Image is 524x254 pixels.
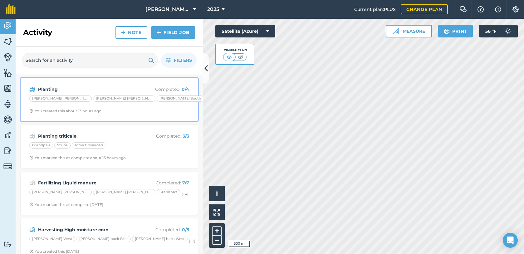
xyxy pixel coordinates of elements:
div: [PERSON_NAME] [PERSON_NAME] [29,189,92,195]
img: Clock with arrow pointing clockwise [29,156,33,160]
div: You marked this as complete [DATE] [29,202,103,207]
span: [PERSON_NAME] Farms [145,6,190,13]
button: – [212,236,222,245]
img: svg+xml;base64,PD94bWwgdmVyc2lvbj0iMS4wIiBlbmNvZGluZz0idXRmLTgiPz4KPCEtLSBHZW5lcmF0b3I6IEFkb2JlIE... [29,85,35,93]
strong: 0 / 5 [182,227,189,232]
div: [PERSON_NAME] South [157,95,204,102]
img: svg+xml;base64,PD94bWwgdmVyc2lvbj0iMS4wIiBlbmNvZGluZz0idXRmLTgiPz4KPCEtLSBHZW5lcmF0b3I6IEFkb2JlIE... [3,53,12,61]
div: [PERSON_NAME] [PERSON_NAME] [93,95,155,102]
img: svg+xml;base64,PD94bWwgdmVyc2lvbj0iMS4wIiBlbmNvZGluZz0idXRmLTgiPz4KPCEtLSBHZW5lcmF0b3I6IEFkb2JlIE... [3,146,12,155]
img: svg+xml;base64,PHN2ZyB4bWxucz0iaHR0cDovL3d3dy53My5vcmcvMjAwMC9zdmciIHdpZHRoPSIxNCIgaGVpZ2h0PSIyNC... [157,29,161,36]
span: Filters [174,57,192,64]
img: Two speech bubbles overlapping with the left bubble in the forefront [459,6,467,12]
button: 56 °F [479,25,518,37]
h2: Activity [23,27,52,37]
strong: Planting triticale [38,133,137,139]
p: Completed : [140,179,189,186]
img: svg+xml;base64,PHN2ZyB4bWxucz0iaHR0cDovL3d3dy53My5vcmcvMjAwMC9zdmciIHdpZHRoPSI1NiIgaGVpZ2h0PSI2MC... [3,37,12,46]
img: svg+xml;base64,PHN2ZyB4bWxucz0iaHR0cDovL3d3dy53My5vcmcvMjAwMC9zdmciIHdpZHRoPSI1MCIgaGVpZ2h0PSI0MC... [237,54,244,60]
img: svg+xml;base64,PD94bWwgdmVyc2lvbj0iMS4wIiBlbmNvZGluZz0idXRmLTgiPz4KPCEtLSBHZW5lcmF0b3I6IEFkb2JlIE... [3,115,12,124]
img: svg+xml;base64,PHN2ZyB4bWxucz0iaHR0cDovL3d3dy53My5vcmcvMjAwMC9zdmciIHdpZHRoPSIxNyIgaGVpZ2h0PSIxNy... [495,6,501,13]
img: A question mark icon [477,6,484,12]
a: Note [115,26,147,39]
img: svg+xml;base64,PHN2ZyB4bWxucz0iaHR0cDovL3d3dy53My5vcmcvMjAwMC9zdmciIHdpZHRoPSIxOSIgaGVpZ2h0PSIyNC... [444,27,450,35]
button: Measure [386,25,432,37]
strong: 7 / 7 [182,180,189,186]
img: svg+xml;base64,PD94bWwgdmVyc2lvbj0iMS4wIiBlbmNvZGluZz0idXRmLTgiPz4KPCEtLSBHZW5lcmF0b3I6IEFkb2JlIE... [3,130,12,140]
a: Fertilizing Liquid manureCompleted: 7/7[PERSON_NAME] [PERSON_NAME][PERSON_NAME] [PERSON_NAME]Gran... [24,175,194,211]
p: Completed : [140,86,189,93]
img: svg+xml;base64,PHN2ZyB4bWxucz0iaHR0cDovL3d3dy53My5vcmcvMjAwMC9zdmciIHdpZHRoPSIxOSIgaGVpZ2h0PSIyNC... [148,56,154,64]
img: Clock with arrow pointing clockwise [29,109,33,113]
button: Satellite (Azure) [215,25,275,37]
span: 2025 [207,6,219,13]
span: 56 ° F [485,25,497,37]
img: svg+xml;base64,PD94bWwgdmVyc2lvbj0iMS4wIiBlbmNvZGluZz0idXRmLTgiPz4KPCEtLSBHZW5lcmF0b3I6IEFkb2JlIE... [29,132,35,140]
strong: Harvesting High moisture corn [38,226,137,233]
img: svg+xml;base64,PD94bWwgdmVyc2lvbj0iMS4wIiBlbmNvZGluZz0idXRmLTgiPz4KPCEtLSBHZW5lcmF0b3I6IEFkb2JlIE... [3,241,12,247]
div: [PERSON_NAME] back East [76,236,131,242]
img: svg+xml;base64,PD94bWwgdmVyc2lvbj0iMS4wIiBlbmNvZGluZz0idXRmLTgiPz4KPCEtLSBHZW5lcmF0b3I6IEFkb2JlIE... [3,99,12,109]
img: Ruler icon [393,28,399,34]
a: PlantingCompleted: 0/4[PERSON_NAME] [PERSON_NAME][PERSON_NAME] [PERSON_NAME][PERSON_NAME] SouthCl... [24,82,194,117]
div: Visibility: On [223,47,247,52]
img: svg+xml;base64,PHN2ZyB4bWxucz0iaHR0cDovL3d3dy53My5vcmcvMjAwMC9zdmciIHdpZHRoPSIxNCIgaGVpZ2h0PSIyNC... [121,29,125,36]
div: [PERSON_NAME] [PERSON_NAME] [93,189,155,195]
a: Change plan [401,4,448,14]
img: Clock with arrow pointing clockwise [29,203,33,207]
strong: Planting [38,86,137,93]
img: svg+xml;base64,PD94bWwgdmVyc2lvbj0iMS4wIiBlbmNvZGluZz0idXRmLTgiPz4KPCEtLSBHZW5lcmF0b3I6IEFkb2JlIE... [502,25,514,37]
strong: 3 / 3 [183,133,189,139]
div: Grandpa's [157,189,180,195]
div: [PERSON_NAME] West [29,236,75,242]
small: (+ 4 ) [182,192,189,196]
strong: Fertilizing Liquid manure [38,179,137,186]
div: Open Intercom Messenger [503,233,518,248]
div: Toms Crossroad [72,142,106,149]
img: fieldmargin Logo [6,4,16,14]
button: i [209,186,225,201]
img: Four arrows, one pointing top left, one top right, one bottom right and the last bottom left [213,209,220,216]
a: Field Job [151,26,195,39]
img: svg+xml;base64,PHN2ZyB4bWxucz0iaHR0cDovL3d3dy53My5vcmcvMjAwMC9zdmciIHdpZHRoPSI1NiIgaGVpZ2h0PSI2MC... [3,68,12,77]
a: Planting triticaleCompleted: 3/3Grandpa'sStripsToms CrossroadClock with arrow pointing clockwiseY... [24,129,194,164]
span: Current plan : PLUS [354,6,396,13]
div: You created this about 13 hours ago [29,109,101,114]
img: svg+xml;base64,PD94bWwgdmVyc2lvbj0iMS4wIiBlbmNvZGluZz0idXRmLTgiPz4KPCEtLSBHZW5lcmF0b3I6IEFkb2JlIE... [29,226,35,233]
img: Clock with arrow pointing clockwise [29,249,33,253]
strong: 0 / 4 [182,86,189,92]
div: You marked this as complete about 13 hours ago [29,155,126,160]
img: svg+xml;base64,PD94bWwgdmVyc2lvbj0iMS4wIiBlbmNvZGluZz0idXRmLTgiPz4KPCEtLSBHZW5lcmF0b3I6IEFkb2JlIE... [3,162,12,171]
div: Grandpa's [29,142,53,149]
button: Filters [161,53,197,68]
p: Completed : [140,226,189,233]
p: Completed : [140,133,189,139]
small: (+ 2 ) [189,239,195,243]
img: A cog icon [512,6,519,12]
div: [PERSON_NAME] back West [132,236,188,242]
img: svg+xml;base64,PHN2ZyB4bWxucz0iaHR0cDovL3d3dy53My5vcmcvMjAwMC9zdmciIHdpZHRoPSI1MCIgaGVpZ2h0PSI0MC... [225,54,233,60]
button: Print [438,25,473,37]
button: + [212,226,222,236]
div: [PERSON_NAME] [PERSON_NAME] [29,95,92,102]
img: svg+xml;base64,PD94bWwgdmVyc2lvbj0iMS4wIiBlbmNvZGluZz0idXRmLTgiPz4KPCEtLSBHZW5lcmF0b3I6IEFkb2JlIE... [3,21,12,31]
input: Search for an activity [22,53,158,68]
div: Strips [54,142,71,149]
img: svg+xml;base64,PHN2ZyB4bWxucz0iaHR0cDovL3d3dy53My5vcmcvMjAwMC9zdmciIHdpZHRoPSI1NiIgaGVpZ2h0PSI2MC... [3,84,12,93]
div: You created this [DATE] [29,249,79,254]
span: i [216,189,218,197]
img: svg+xml;base64,PD94bWwgdmVyc2lvbj0iMS4wIiBlbmNvZGluZz0idXRmLTgiPz4KPCEtLSBHZW5lcmF0b3I6IEFkb2JlIE... [29,179,35,187]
